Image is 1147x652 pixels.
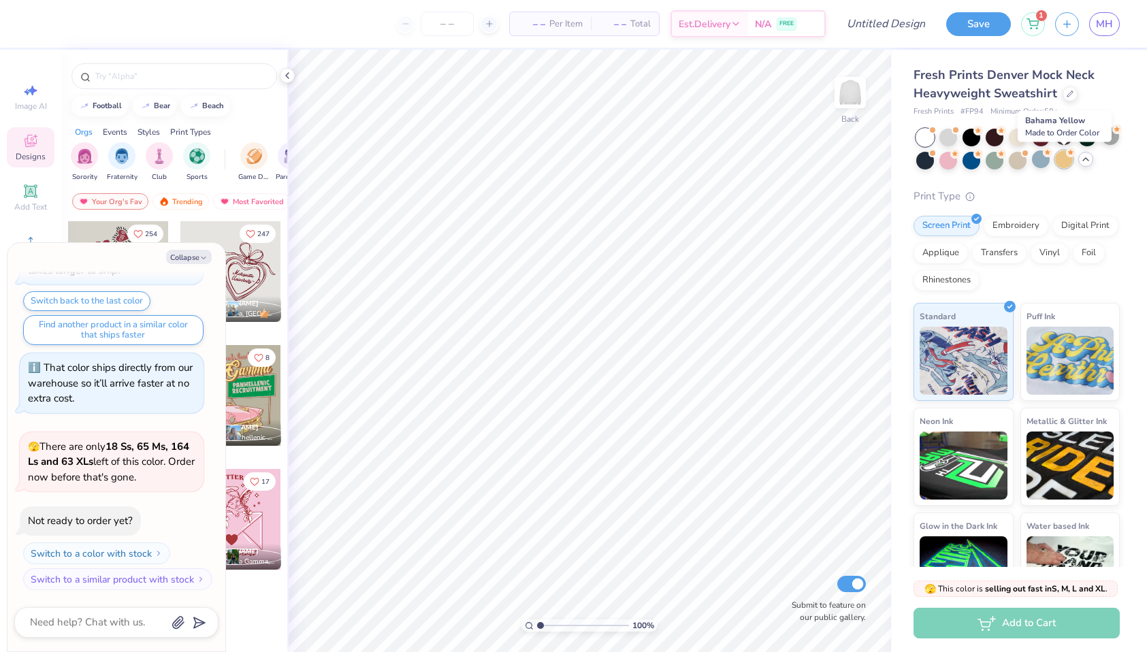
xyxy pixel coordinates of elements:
[990,106,1059,118] span: Minimum Order: 50 +
[914,189,1120,204] div: Print Type
[152,172,167,182] span: Club
[837,79,864,106] img: Back
[77,148,93,164] img: Sorority Image
[261,478,270,485] span: 17
[920,309,956,323] span: Standard
[238,172,270,182] span: Game Day
[202,299,259,308] span: [PERSON_NAME]
[1027,309,1055,323] span: Puff Ink
[189,102,199,110] img: trend_line.gif
[924,583,1108,595] span: This color is .
[920,431,1007,500] img: Neon Ink
[265,355,270,361] span: 8
[166,250,212,264] button: Collapse
[920,519,997,533] span: Glow in the Dark Ink
[755,17,771,31] span: N/A
[914,67,1095,101] span: Fresh Prints Denver Mock Neck Heavyweight Sweatshirt
[972,243,1027,263] div: Transfers
[202,309,276,319] span: Sigma Kappa, [GEOGRAPHIC_DATA]
[914,106,954,118] span: Fresh Prints
[679,17,730,31] span: Est. Delivery
[23,315,204,345] button: Find another product in a similar color that ships faster
[1031,243,1069,263] div: Vinyl
[246,148,262,164] img: Game Day Image
[920,327,1007,395] img: Standard
[202,433,276,443] span: National Panhellenic Conference, [GEOGRAPHIC_DATA][US_STATE] at [GEOGRAPHIC_DATA]
[284,148,300,164] img: Parent's Weekend Image
[183,142,210,182] button: filter button
[28,514,133,527] div: Not ready to order yet?
[1025,127,1099,138] span: Made to Order Color
[28,440,189,469] strong: 18 Ss, 65 Ms, 164 Ls and 63 XLs
[1027,327,1114,395] img: Puff Ink
[248,348,276,367] button: Like
[1027,431,1114,500] img: Metallic & Glitter Ink
[146,142,173,182] button: filter button
[630,17,651,31] span: Total
[1089,12,1120,36] a: MH
[152,193,209,210] div: Trending
[14,201,47,212] span: Add Text
[107,142,138,182] div: filter for Fraternity
[984,216,1048,236] div: Embroidery
[257,231,270,238] span: 247
[71,142,98,182] div: filter for Sorority
[152,148,167,164] img: Club Image
[155,549,163,557] img: Switch to a color with stock
[276,142,307,182] div: filter for Parent's Weekend
[219,197,230,206] img: most_fav.gif
[78,197,89,206] img: most_fav.gif
[23,568,212,590] button: Switch to a similar product with stock
[920,536,1007,604] img: Glow in the Dark Ink
[94,69,268,83] input: Try "Alpha"
[276,172,307,182] span: Parent's Weekend
[159,197,169,206] img: trending.gif
[146,142,173,182] div: filter for Club
[28,440,39,453] span: 🫣
[914,243,968,263] div: Applique
[599,17,626,31] span: – –
[107,172,138,182] span: Fraternity
[93,102,122,110] div: football
[114,148,129,164] img: Fraternity Image
[276,142,307,182] button: filter button
[784,599,866,623] label: Submit to feature on our public gallery.
[213,193,290,210] div: Most Favorited
[183,142,210,182] div: filter for Sports
[154,102,170,110] div: bear
[15,101,47,112] span: Image AI
[238,142,270,182] button: filter button
[189,148,205,164] img: Sports Image
[127,225,163,243] button: Like
[238,142,270,182] div: filter for Game Day
[133,96,176,116] button: bear
[23,291,150,311] button: Switch back to the last color
[170,126,211,138] div: Print Types
[28,248,187,277] div: That color is made to order so it takes longer to ship.
[79,102,90,110] img: trend_line.gif
[518,17,545,31] span: – –
[920,414,953,428] span: Neon Ink
[16,151,46,162] span: Designs
[632,619,654,632] span: 100 %
[28,361,193,405] div: That color ships directly from our warehouse so it’ll arrive faster at no extra cost.
[914,216,980,236] div: Screen Print
[103,126,127,138] div: Events
[549,17,583,31] span: Per Item
[202,102,224,110] div: beach
[202,557,276,567] span: Kappa Kappa Gamma, [US_STATE][GEOGRAPHIC_DATA]
[72,193,148,210] div: Your Org's Fav
[140,102,151,110] img: trend_line.gif
[244,472,276,491] button: Like
[23,542,170,564] button: Switch to a color with stock
[1036,10,1047,21] span: 1
[75,126,93,138] div: Orgs
[841,113,859,125] div: Back
[197,575,205,583] img: Switch to a similar product with stock
[71,96,128,116] button: football
[71,142,98,182] button: filter button
[1096,16,1113,32] span: MH
[946,12,1011,36] button: Save
[1073,243,1105,263] div: Foil
[779,19,794,29] span: FREE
